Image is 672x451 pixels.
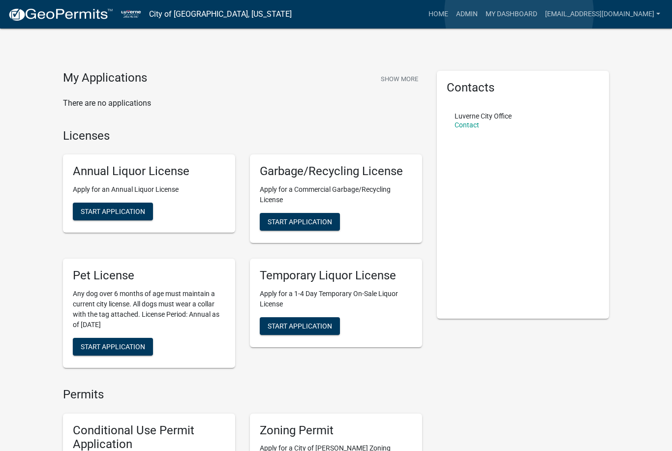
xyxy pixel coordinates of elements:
a: Admin [452,5,482,24]
h4: Licenses [63,129,422,143]
a: Contact [455,121,479,129]
button: Start Application [73,203,153,220]
span: Start Application [81,208,145,215]
img: City of Luverne, Minnesota [121,7,141,21]
span: Start Application [268,218,332,226]
h5: Annual Liquor License [73,164,225,179]
p: There are no applications [63,97,422,109]
p: Luverne City Office [455,113,512,120]
span: Start Application [268,322,332,330]
p: Apply for a Commercial Garbage/Recycling License [260,184,412,205]
h5: Pet License [73,269,225,283]
p: Any dog over 6 months of age must maintain a current city license. All dogs must wear a collar wi... [73,289,225,330]
button: Start Application [73,338,153,356]
a: City of [GEOGRAPHIC_DATA], [US_STATE] [149,6,292,23]
h5: Contacts [447,81,599,95]
a: [EMAIL_ADDRESS][DOMAIN_NAME] [541,5,664,24]
span: Start Application [81,342,145,350]
h4: My Applications [63,71,147,86]
button: Start Application [260,213,340,231]
h5: Temporary Liquor License [260,269,412,283]
h5: Zoning Permit [260,423,412,438]
a: Home [425,5,452,24]
h5: Garbage/Recycling License [260,164,412,179]
a: My Dashboard [482,5,541,24]
h4: Permits [63,388,422,402]
p: Apply for a 1-4 Day Temporary On-Sale Liquor License [260,289,412,309]
button: Start Application [260,317,340,335]
p: Apply for an Annual Liquor License [73,184,225,195]
button: Show More [377,71,422,87]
